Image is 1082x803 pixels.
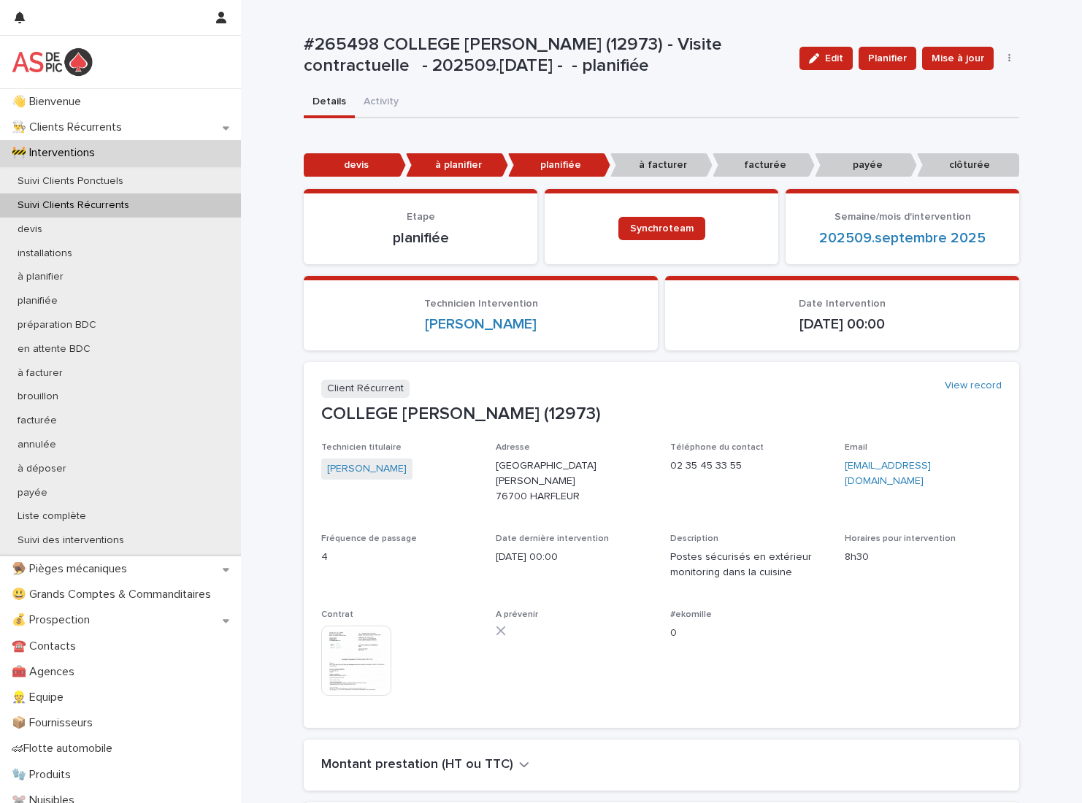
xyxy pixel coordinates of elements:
p: facturée [6,415,69,427]
span: A prévenir [496,610,538,619]
p: COLLEGE [PERSON_NAME] (12973) [321,404,1002,425]
a: Synchroteam [618,217,705,240]
a: [PERSON_NAME] [425,315,537,333]
span: Synchroteam [630,223,694,234]
p: 8h30 [845,550,1002,565]
p: 0 [670,626,827,641]
p: 👋 Bienvenue [6,95,93,109]
span: Technicien titulaire [321,443,402,452]
span: Téléphone du contact [670,443,764,452]
a: View record [945,380,1002,392]
p: [DATE] 00:00 [496,550,653,565]
p: Postes sécurisés en extérieur monitoring dans la cuisine [670,550,827,580]
p: [DATE] 00:00 [683,315,1002,333]
span: Planifier [868,51,907,66]
p: planifiée [321,229,520,247]
p: devis [6,223,54,236]
span: Date dernière intervention [496,534,609,543]
p: 🚧 Interventions [6,146,107,160]
p: 4 [321,550,478,565]
a: [EMAIL_ADDRESS][DOMAIN_NAME] [845,461,931,486]
span: Email [845,443,867,452]
span: Etape [407,212,435,222]
button: Edit [799,47,853,70]
p: préparation BDC [6,319,108,331]
p: 🧰 Agences [6,665,86,679]
button: Mise à jour [922,47,994,70]
p: 👨‍🍳 Clients Récurrents [6,120,134,134]
a: [PERSON_NAME] [327,461,407,477]
span: #ekomille [670,610,712,619]
button: Details [304,88,355,118]
p: 🪤 Pièges mécaniques [6,562,139,576]
p: ☎️ Contacts [6,639,88,653]
p: en attente BDC [6,343,102,356]
img: yKcqic14S0S6KrLdrqO6 [12,47,93,77]
p: installations [6,247,84,260]
p: 👷 Equipe [6,691,75,704]
p: Liste complète [6,510,98,523]
p: planifiée [6,295,69,307]
p: 🏎Flotte automobile [6,742,124,756]
p: Suivi des interventions [6,534,136,547]
h2: Montant prestation (HT ou TTC) [321,757,513,773]
p: à facturer [610,153,713,177]
p: 02 35 45 33 55 [670,458,827,474]
span: Fréquence de passage [321,534,417,543]
span: Semaine/mois d'intervention [834,212,971,222]
p: clôturée [917,153,1019,177]
button: Montant prestation (HT ou TTC) [321,757,529,773]
p: facturée [713,153,815,177]
p: à planifier [406,153,508,177]
p: annulée [6,439,68,451]
p: à planifier [6,271,75,283]
a: 202509.septembre 2025 [819,229,986,247]
p: Suivi Clients Récurrents [6,199,141,212]
p: #265498 COLLEGE [PERSON_NAME] (12973) - Visite contractuelle - 202509.[DATE] - - planifiée [304,34,788,77]
button: Activity [355,88,407,118]
p: 📦 Fournisseurs [6,716,104,730]
p: planifiée [508,153,610,177]
button: Planifier [859,47,916,70]
p: Client Récurrent [321,380,410,398]
span: Technicien Intervention [424,299,538,309]
p: Suivi Clients Ponctuels [6,175,135,188]
p: 😃 Grands Comptes & Commanditaires [6,588,223,602]
span: Horaires pour intervention [845,534,956,543]
span: Contrat [321,610,353,619]
p: à facturer [6,367,74,380]
span: Edit [825,53,843,64]
p: 🧤 Produits [6,768,83,782]
p: payée [815,153,917,177]
span: Adresse [496,443,530,452]
span: Description [670,534,718,543]
p: payée [6,487,59,499]
p: brouillon [6,391,70,403]
p: à déposer [6,463,78,475]
p: devis [304,153,406,177]
span: Mise à jour [932,51,984,66]
p: 💰 Prospection [6,613,101,627]
span: Date Intervention [799,299,886,309]
p: [GEOGRAPHIC_DATA][PERSON_NAME] 76700 HARFLEUR [496,458,653,504]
